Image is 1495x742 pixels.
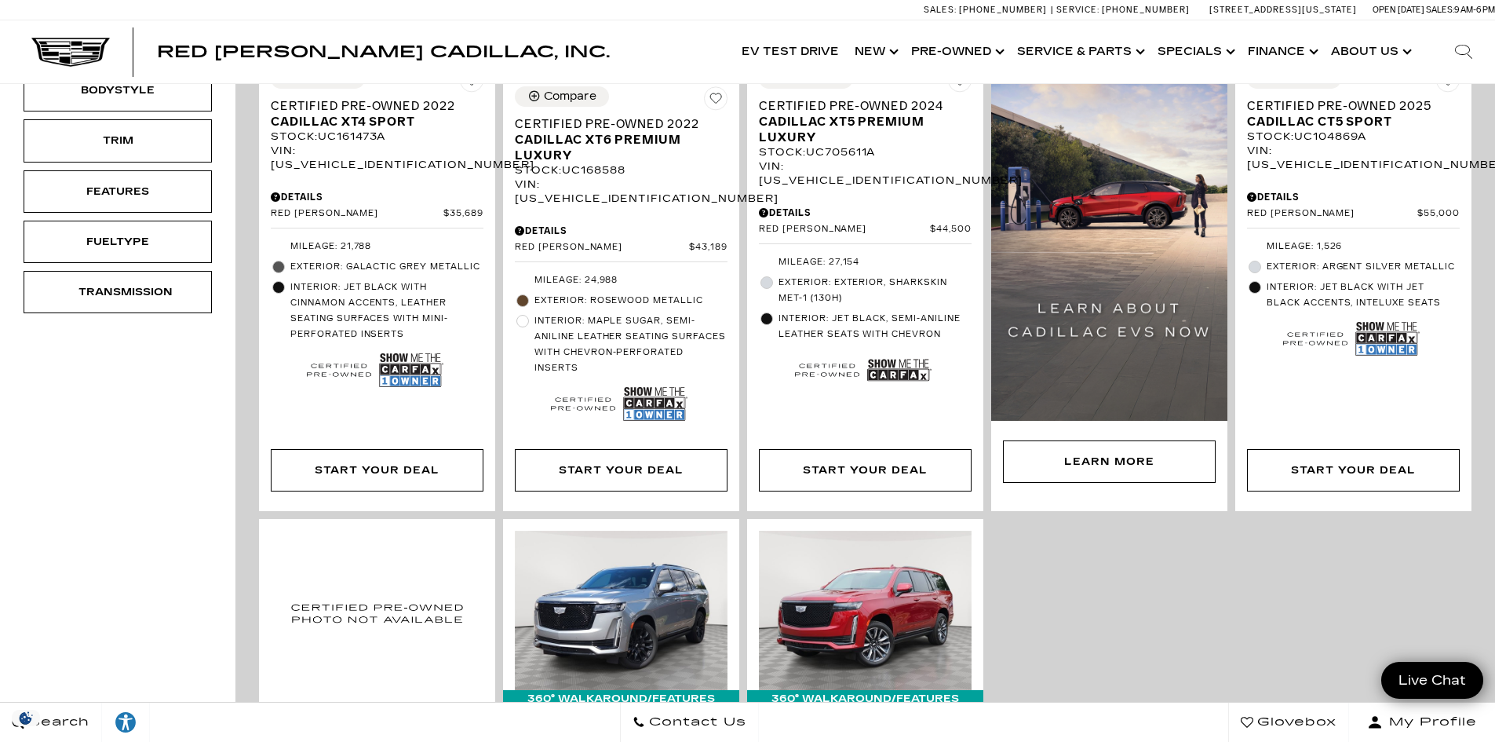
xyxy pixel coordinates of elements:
span: Open [DATE] [1373,5,1424,15]
button: Open user profile menu [1349,703,1495,742]
span: Red [PERSON_NAME] [515,242,689,254]
button: Compare Vehicle [515,86,609,107]
div: Stock : UC168588 [515,163,727,177]
span: Live Chat [1391,671,1474,689]
a: Certified Pre-Owned 2025Cadillac CT5 Sport [1247,98,1460,130]
img: Show Me the CARFAX Badge [867,349,932,392]
img: Cadillac Certified Used Vehicle [307,355,371,386]
span: 9 AM-6 PM [1454,5,1495,15]
div: Fueltype [78,233,157,250]
a: Contact Us [620,703,759,742]
div: Pricing Details - Certified Pre-Owned 2022 Cadillac XT4 Sport [271,190,483,204]
div: Learn More [1064,453,1154,470]
span: Red [PERSON_NAME] Cadillac, Inc. [157,42,610,61]
span: Search [24,711,89,733]
span: Cadillac XT5 Premium Luxury [759,114,960,145]
span: Cadillac CT5 Sport [1247,114,1448,130]
div: Stock : UC161473A [271,130,483,144]
a: Service & Parts [1009,20,1150,83]
li: Mileage: 24,988 [515,270,727,291]
span: Interior: Jet Black with Jet Black Accents, Inteluxe Seats [1267,280,1460,311]
div: Start Your Deal [1247,449,1460,492]
img: Cadillac Certified Used Vehicle [795,355,859,386]
span: Red [PERSON_NAME] [759,224,930,236]
span: Exterior: Galactic Grey Metallic [290,259,483,275]
div: Start Your Deal [803,462,927,479]
img: Show Me the CARFAX 1-Owner Badge [379,349,443,392]
a: Certified Pre-Owned 2022Cadillac XT4 Sport [271,98,483,130]
div: Start Your Deal [315,462,439,479]
div: Learn More [1003,440,1216,483]
div: VIN: [US_VEHICLE_IDENTIFICATION_NUMBER] [271,144,483,172]
a: Glovebox [1228,703,1349,742]
a: EV Test Drive [734,20,847,83]
div: VIN: [US_VEHICLE_IDENTIFICATION_NUMBER] [759,159,972,188]
span: Sales: [1426,5,1454,15]
li: Mileage: 27,154 [759,252,972,272]
div: Start Your Deal [559,462,683,479]
span: [PHONE_NUMBER] [959,5,1047,15]
div: Pricing Details - Certified Pre-Owned 2025 Cadillac CT5 Sport [1247,190,1460,204]
a: Live Chat [1381,662,1483,699]
span: Interior: Maple Sugar, Semi-Aniline Leather Seating Surfaces with Chevron-Perforated inserts [534,313,727,376]
a: Red [PERSON_NAME] Cadillac, Inc. [157,44,610,60]
div: Pricing Details - Certified Pre-Owned 2024 Cadillac XT5 Premium Luxury [759,206,972,220]
div: Start Your Deal [271,449,483,492]
span: Exterior: Exterior, Sharkskin Met-1 (130h) [778,275,972,306]
span: Exterior: Rosewood Metallic [534,293,727,309]
span: Exterior: Argent Silver Metallic [1267,259,1460,275]
span: Interior: Jet Black, Semi-aniline leather seats with chevron [778,311,972,342]
button: Save Vehicle [704,86,727,116]
div: Compare [544,90,596,104]
span: My Profile [1383,711,1477,733]
div: Start Your Deal [759,449,972,492]
div: Features [78,183,157,200]
span: $44,500 [930,224,972,236]
span: Service: [1056,5,1099,15]
img: 2024 Cadillac Escalade Sport [515,531,727,690]
a: [STREET_ADDRESS][US_STATE] [1209,5,1357,15]
span: Glovebox [1253,711,1336,733]
img: Show Me the CARFAX 1-Owner Badge [1355,317,1420,360]
span: $43,189 [689,242,727,254]
a: Cadillac Dark Logo with Cadillac White Text [31,37,110,67]
div: Transmission [78,283,157,301]
div: TrimTrim [24,119,212,162]
span: Sales: [924,5,957,15]
a: New [847,20,903,83]
div: VIN: [US_VEHICLE_IDENTIFICATION_NUMBER] [1247,144,1460,172]
span: Certified Pre-Owned 2024 [759,98,960,114]
a: Red [PERSON_NAME] $35,689 [271,208,483,220]
a: Sales: [PHONE_NUMBER] [924,5,1051,14]
a: Red [PERSON_NAME] $55,000 [1247,208,1460,220]
a: Pre-Owned [903,20,1009,83]
img: 2024 Cadillac Escalade Sport Platinum [759,531,972,690]
div: TransmissionTransmission [24,271,212,313]
a: About Us [1323,20,1417,83]
span: Red [PERSON_NAME] [271,208,443,220]
span: $55,000 [1417,208,1460,220]
div: 360° WalkAround/Features [747,690,983,707]
div: BodystyleBodystyle [24,69,212,111]
div: 360° WalkAround/Features [503,690,739,707]
a: Explore your accessibility options [102,703,150,742]
a: Red [PERSON_NAME] $44,500 [759,224,972,236]
div: Pricing Details - Certified Pre-Owned 2022 Cadillac XT6 Premium Luxury [515,224,727,238]
span: Cadillac XT6 Premium Luxury [515,132,716,163]
span: Certified Pre-Owned 2022 [515,116,716,132]
div: Stock : UC104869A [1247,130,1460,144]
a: Service: [PHONE_NUMBER] [1051,5,1194,14]
span: [PHONE_NUMBER] [1102,5,1190,15]
div: Start Your Deal [515,449,727,492]
div: FueltypeFueltype [24,221,212,263]
li: Mileage: 21,788 [271,236,483,257]
span: $35,689 [443,208,483,220]
span: Certified Pre-Owned 2022 [271,98,472,114]
li: Mileage: 1,526 [1247,236,1460,257]
div: Stock : UC705611A [759,145,972,159]
a: Certified Pre-Owned 2022Cadillac XT6 Premium Luxury [515,116,727,163]
img: Show Me the CARFAX 1-Owner Badge [623,382,687,426]
a: Red [PERSON_NAME] $43,189 [515,242,727,254]
a: Specials [1150,20,1240,83]
span: Cadillac XT4 Sport [271,114,472,130]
